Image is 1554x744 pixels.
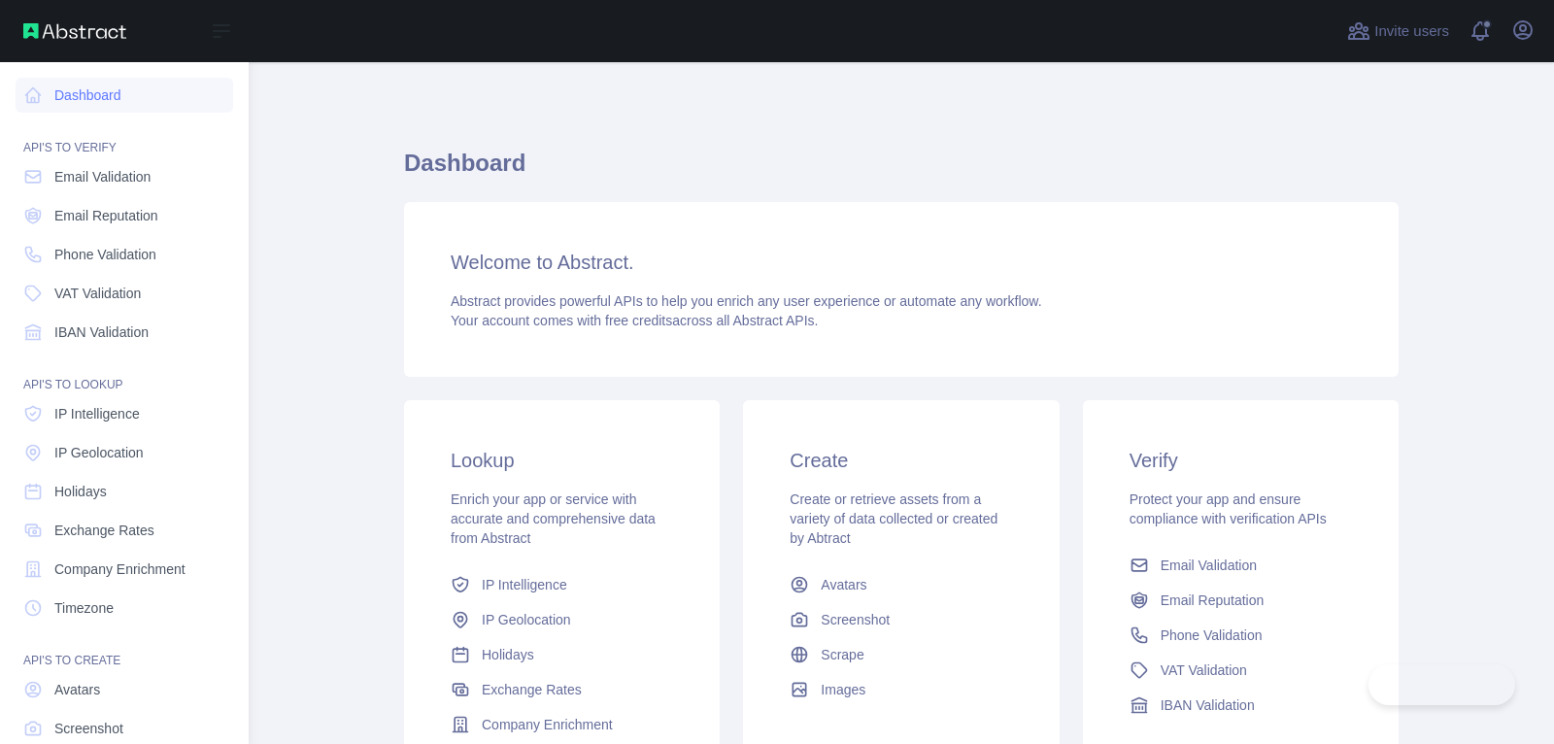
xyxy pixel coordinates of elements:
span: Invite users [1374,20,1449,43]
h3: Verify [1130,447,1352,474]
span: IP Intelligence [54,404,140,423]
a: Holidays [16,474,233,509]
span: IP Geolocation [482,610,571,629]
h3: Create [790,447,1012,474]
span: VAT Validation [54,284,141,303]
a: Phone Validation [16,237,233,272]
a: Screenshot [782,602,1020,637]
span: IP Intelligence [482,575,567,594]
a: Holidays [443,637,681,672]
span: Screenshot [54,719,123,738]
a: Avatars [16,672,233,707]
span: Screenshot [821,610,890,629]
span: Timezone [54,598,114,618]
a: Email Reputation [16,198,233,233]
a: IP Intelligence [16,396,233,431]
span: Exchange Rates [482,680,582,699]
span: Create or retrieve assets from a variety of data collected or created by Abtract [790,491,997,546]
a: IP Geolocation [16,435,233,470]
a: Company Enrichment [443,707,681,742]
a: Images [782,672,1020,707]
span: Scrape [821,645,863,664]
span: Email Validation [54,167,151,186]
div: API'S TO CREATE [16,629,233,668]
span: Phone Validation [1161,626,1263,645]
h3: Lookup [451,447,673,474]
span: Holidays [54,482,107,501]
span: Avatars [821,575,866,594]
a: Email Validation [1122,548,1360,583]
span: Protect your app and ensure compliance with verification APIs [1130,491,1327,526]
a: IP Geolocation [443,602,681,637]
span: Email Reputation [54,206,158,225]
h1: Dashboard [404,148,1399,194]
span: IBAN Validation [1161,695,1255,715]
span: Company Enrichment [54,559,186,579]
span: Email Validation [1161,556,1257,575]
button: Invite users [1343,16,1453,47]
a: Scrape [782,637,1020,672]
a: VAT Validation [16,276,233,311]
div: API'S TO LOOKUP [16,354,233,392]
a: IP Intelligence [443,567,681,602]
a: Exchange Rates [16,513,233,548]
a: Avatars [782,567,1020,602]
a: Dashboard [16,78,233,113]
div: API'S TO VERIFY [16,117,233,155]
h3: Welcome to Abstract. [451,249,1352,276]
a: IBAN Validation [1122,688,1360,723]
a: VAT Validation [1122,653,1360,688]
span: IBAN Validation [54,322,149,342]
iframe: Toggle Customer Support [1368,664,1515,705]
a: Company Enrichment [16,552,233,587]
span: Enrich your app or service with accurate and comprehensive data from Abstract [451,491,656,546]
img: Abstract API [23,23,126,39]
a: Exchange Rates [443,672,681,707]
span: Abstract provides powerful APIs to help you enrich any user experience or automate any workflow. [451,293,1042,309]
span: Images [821,680,865,699]
span: Exchange Rates [54,521,154,540]
span: IP Geolocation [54,443,144,462]
span: Holidays [482,645,534,664]
span: VAT Validation [1161,660,1247,680]
a: Phone Validation [1122,618,1360,653]
a: IBAN Validation [16,315,233,350]
span: Email Reputation [1161,591,1265,610]
span: Your account comes with across all Abstract APIs. [451,313,818,328]
a: Email Reputation [1122,583,1360,618]
a: Timezone [16,591,233,626]
span: Avatars [54,680,100,699]
span: free credits [605,313,672,328]
a: Email Validation [16,159,233,194]
span: Company Enrichment [482,715,613,734]
span: Phone Validation [54,245,156,264]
